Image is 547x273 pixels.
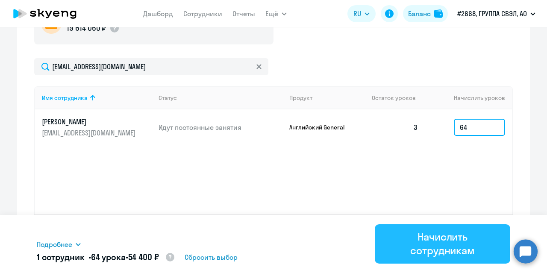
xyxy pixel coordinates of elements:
[453,3,540,24] button: #2668, ГРУППА СВЭЛ, АО
[42,94,88,102] div: Имя сотрудника
[372,94,416,102] span: Остаток уроков
[232,9,255,18] a: Отчеты
[183,9,222,18] a: Сотрудники
[365,109,425,145] td: 3
[42,94,152,102] div: Имя сотрудника
[159,94,177,102] div: Статус
[425,86,512,109] th: Начислить уроков
[347,5,376,22] button: RU
[185,252,238,262] span: Сбросить выбор
[159,94,282,102] div: Статус
[289,123,353,131] p: Английский General
[289,94,312,102] div: Продукт
[408,9,431,19] div: Баланс
[457,9,527,19] p: #2668, ГРУППА СВЭЛ, АО
[375,224,510,264] button: Начислить сотрудникам
[265,5,287,22] button: Ещё
[34,58,268,75] input: Поиск по имени, email, продукту или статусу
[387,230,498,257] div: Начислить сотрудникам
[42,117,152,138] a: [PERSON_NAME][EMAIL_ADDRESS][DOMAIN_NAME]
[289,94,365,102] div: Продукт
[42,128,138,138] p: [EMAIL_ADDRESS][DOMAIN_NAME]
[37,239,72,250] span: Подробнее
[91,252,126,262] span: 64 урока
[37,251,175,264] h5: 1 сотрудник • •
[403,5,448,22] button: Балансbalance
[42,117,138,126] p: [PERSON_NAME]
[128,252,159,262] span: 54 400 ₽
[67,23,106,34] p: 19 614 060 ₽
[372,94,425,102] div: Остаток уроков
[265,9,278,19] span: Ещё
[434,9,443,18] img: balance
[159,123,282,132] p: Идут постоянные занятия
[353,9,361,19] span: RU
[143,9,173,18] a: Дашборд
